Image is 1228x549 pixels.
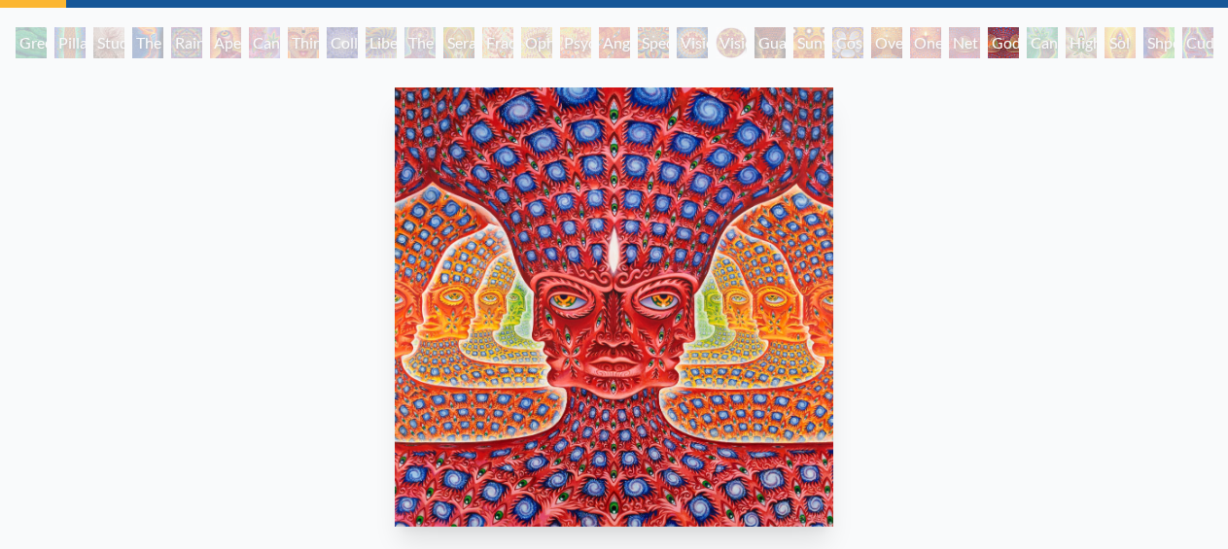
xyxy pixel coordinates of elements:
[716,27,747,58] div: Vision Crystal Tondo
[910,27,941,58] div: One
[1182,27,1213,58] div: Cuddle
[482,27,513,58] div: Fractal Eyes
[16,27,47,58] div: Green Hand
[1143,27,1175,58] div: Shpongled
[404,27,436,58] div: The Seer
[599,27,630,58] div: Angel Skin
[54,27,86,58] div: Pillar of Awareness
[288,27,319,58] div: Third Eye Tears of Joy
[793,27,825,58] div: Sunyata
[560,27,591,58] div: Psychomicrograph of a Fractal Paisley Cherub Feather Tip
[443,27,474,58] div: Seraphic Transport Docking on the Third Eye
[1027,27,1058,58] div: Cannafist
[395,87,833,527] img: Godself-2012-Alex-Grey-watermarked.jpeg
[171,27,202,58] div: Rainbow Eye Ripple
[754,27,786,58] div: Guardian of Infinite Vision
[638,27,669,58] div: Spectral Lotus
[1066,27,1097,58] div: Higher Vision
[871,27,902,58] div: Oversoul
[832,27,863,58] div: Cosmic Elf
[327,27,358,58] div: Collective Vision
[988,27,1019,58] div: Godself
[210,27,241,58] div: Aperture
[366,27,397,58] div: Liberation Through Seeing
[93,27,124,58] div: Study for the Great Turn
[249,27,280,58] div: Cannabis Sutra
[132,27,163,58] div: The Torch
[521,27,552,58] div: Ophanic Eyelash
[949,27,980,58] div: Net of Being
[1105,27,1136,58] div: Sol Invictus
[677,27,708,58] div: Vision Crystal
